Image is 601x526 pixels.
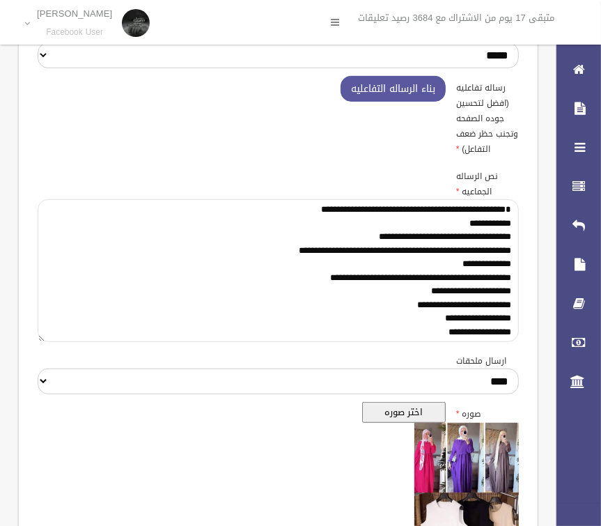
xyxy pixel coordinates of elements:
p: [PERSON_NAME] [37,8,112,19]
button: بناء الرساله التفاعليه [341,76,446,102]
small: Facebook User [37,27,112,38]
label: رساله تفاعليه (افضل لتحسين جوده الصفحه وتجنب حظر ضعف التفاعل) [446,76,529,157]
button: اختر صوره [362,402,446,423]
